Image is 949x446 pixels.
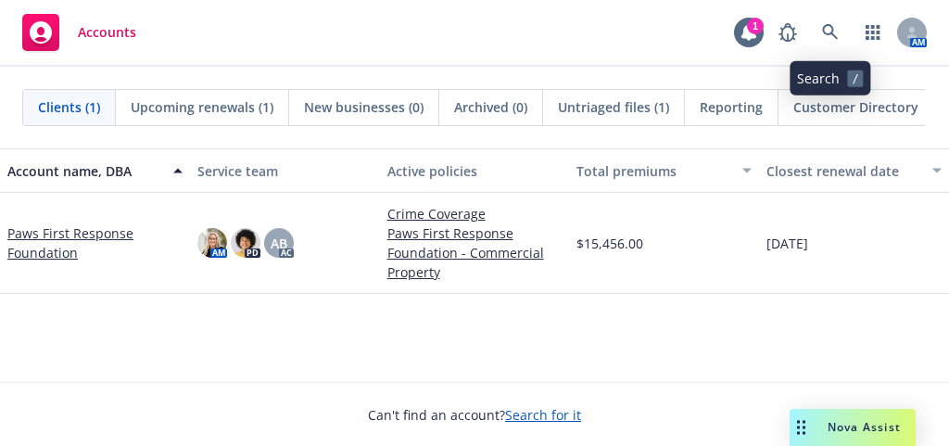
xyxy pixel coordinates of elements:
[790,409,916,446] button: Nova Assist
[558,97,669,117] span: Untriaged files (1)
[197,161,373,181] div: Service team
[576,161,731,181] div: Total premiums
[231,228,260,258] img: photo
[505,406,581,424] a: Search for it
[759,148,949,193] button: Closest renewal date
[15,6,144,58] a: Accounts
[304,97,424,117] span: New businesses (0)
[78,25,136,40] span: Accounts
[828,419,901,435] span: Nova Assist
[387,223,563,282] a: Paws First Response Foundation - Commercial Property
[854,14,892,51] a: Switch app
[812,14,849,51] a: Search
[7,161,162,181] div: Account name, DBA
[769,14,806,51] a: Report a Bug
[569,148,759,193] button: Total premiums
[747,18,764,34] div: 1
[38,97,100,117] span: Clients (1)
[380,148,570,193] button: Active policies
[766,234,808,253] span: [DATE]
[271,234,287,253] span: AB
[790,409,813,446] div: Drag to move
[131,97,273,117] span: Upcoming renewals (1)
[7,223,183,262] a: Paws First Response Foundation
[197,228,227,258] img: photo
[766,161,921,181] div: Closest renewal date
[576,234,643,253] span: $15,456.00
[700,97,763,117] span: Reporting
[454,97,527,117] span: Archived (0)
[793,97,918,117] span: Customer Directory
[190,148,380,193] button: Service team
[387,204,563,223] a: Crime Coverage
[387,161,563,181] div: Active policies
[368,405,581,425] span: Can't find an account?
